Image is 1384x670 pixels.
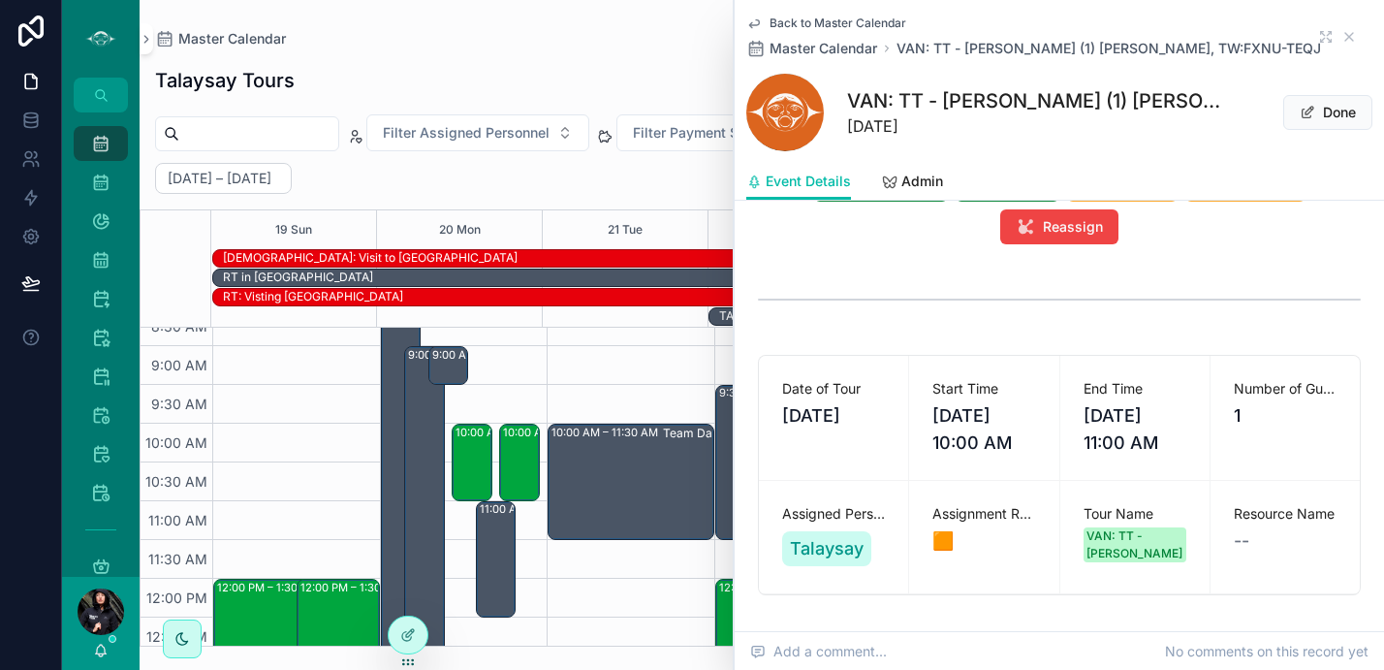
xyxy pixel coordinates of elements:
[300,580,405,595] div: 12:00 PM – 1:30 PM
[146,357,212,373] span: 9:00 AM
[782,379,885,399] span: Date of Tour
[1234,379,1337,399] span: Number of Guests
[155,67,295,94] h1: Talaysay Tours
[1234,504,1337,524] span: Resource Name
[62,112,140,577] div: scrollable content
[932,379,1035,399] span: Start Time
[143,512,212,528] span: 11:00 AM
[782,504,885,524] span: Assigned Personnel
[847,114,1227,138] span: [DATE]
[1084,379,1186,399] span: End Time
[178,29,286,48] span: Master Calendar
[633,123,771,143] span: Filter Payment Status
[223,249,518,267] div: SHAE: Visit to Japan
[663,426,793,441] div: Team Day - Salish Soils
[142,590,212,606] span: 12:00 PM
[223,288,403,305] div: RT: Visting England
[782,531,871,566] a: Talaysay
[716,386,808,539] div: 9:30 AM – 11:30 AM
[223,270,373,285] div: RT in [GEOGRAPHIC_DATA]
[847,87,1227,114] h1: VAN: TT - [PERSON_NAME] (1) [PERSON_NAME], TW:FXNU-TEQJ
[168,169,271,188] h2: [DATE] – [DATE]
[223,269,373,286] div: RT in UK
[1084,402,1186,457] span: [DATE] 11:00 AM
[790,535,864,562] span: Talaysay
[141,434,212,451] span: 10:00 AM
[1165,642,1368,661] span: No comments on this record yet
[770,16,906,31] span: Back to Master Calendar
[408,347,511,363] div: 9:00 AM – 4:00 PM
[141,473,212,490] span: 10:30 AM
[882,164,943,203] a: Admin
[770,39,877,58] span: Master Calendar
[616,114,811,151] button: Select Button
[1000,209,1118,244] button: Reassign
[551,425,663,440] div: 10:00 AM – 11:30 AM
[1283,95,1372,130] button: Done
[223,289,403,304] div: RT: Visting [GEOGRAPHIC_DATA]
[223,250,518,266] div: [DEMOGRAPHIC_DATA]: Visit to [GEOGRAPHIC_DATA]
[549,425,713,539] div: 10:00 AM – 11:30 AMTeam Day - Salish Soils
[1043,217,1103,237] span: Reassign
[766,172,851,191] span: Event Details
[782,402,885,430] span: [DATE]
[719,308,901,324] div: TALAYSAY: [GEOGRAPHIC_DATA]
[746,164,851,201] a: Event Details
[432,347,536,363] div: 9:00 AM – 9:30 AM
[366,114,589,151] button: Select Button
[932,504,1035,524] span: Assignment Review
[275,210,312,249] button: 19 Sun
[439,210,481,249] button: 20 Mon
[758,626,997,654] h1: Product Purchase & Sales
[719,385,826,400] div: 9:30 AM – 11:30 AM
[750,642,887,661] span: Add a comment...
[901,172,943,191] span: Admin
[453,425,491,500] div: 10:00 AM – 11:00 AM
[383,123,550,143] span: Filter Assigned Personnel
[719,580,824,595] div: 12:00 PM – 1:00 PM
[456,425,567,440] div: 10:00 AM – 11:00 AM
[477,502,516,617] div: 11:00 AM – 12:30 PM
[142,628,212,645] span: 12:30 PM
[1086,527,1182,562] div: VAN: TT - [PERSON_NAME]
[480,501,590,517] div: 11:00 AM – 12:30 PM
[896,39,1321,58] a: VAN: TT - [PERSON_NAME] (1) [PERSON_NAME], TW:FXNU-TEQJ
[1234,402,1337,430] span: 1
[146,318,212,335] span: 8:30 AM
[716,580,856,655] div: 12:00 PM – 1:00 PMVAN: TT - [PERSON_NAME] (2) [PERSON_NAME], TW:HEFG-FNTW
[746,39,877,58] a: Master Calendar
[608,210,643,249] button: 21 Tue
[500,425,539,500] div: 10:00 AM – 11:00 AM
[503,425,614,440] div: 10:00 AM – 11:00 AM
[143,551,212,567] span: 11:30 AM
[932,402,1035,457] span: [DATE] 10:00 AM
[719,307,901,325] div: TALAYSAY: Japan
[1234,527,1249,555] span: --
[1084,504,1186,524] span: Tour Name
[217,580,322,595] div: 12:00 PM – 1:30 PM
[429,347,468,384] div: 9:00 AM – 9:30 AM
[746,16,906,31] a: Back to Master Calendar
[146,396,212,412] span: 9:30 AM
[932,527,1035,555] span: 🟧
[155,29,286,48] a: Master Calendar
[85,23,116,54] img: App logo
